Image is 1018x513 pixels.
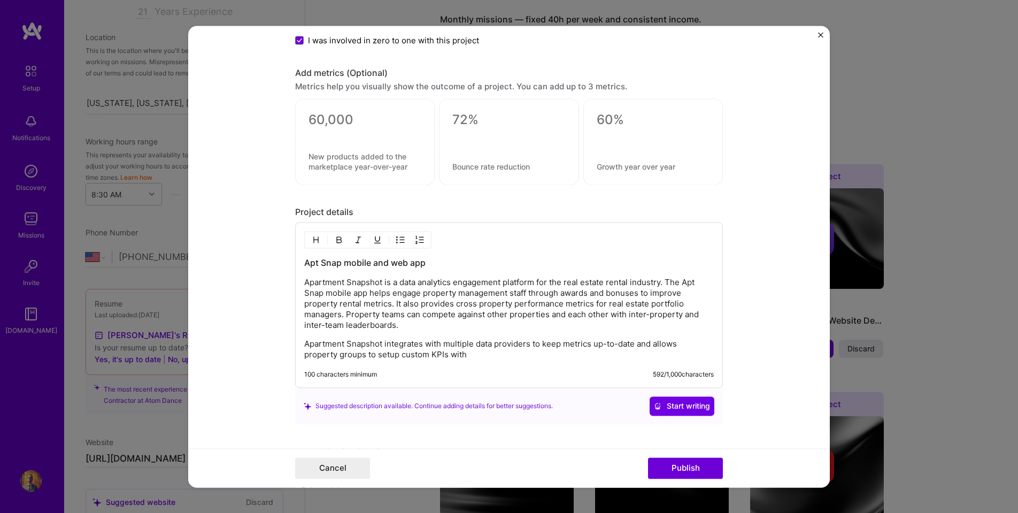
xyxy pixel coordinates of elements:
div: Metrics help you visually show the outcome of a project. You can add up to 3 metrics. [295,81,723,92]
button: Publish [648,457,723,479]
div: Project details [295,206,723,218]
span: I was involved in zero to one with this project [308,35,479,46]
div: Suggested description available. Continue adding details for better suggestions. [304,401,553,412]
button: Close [818,32,823,43]
img: Divider [327,233,328,246]
label: Related job (Optional) [295,446,723,458]
img: UL [396,235,405,244]
img: Bold [335,235,343,244]
img: OL [415,235,424,244]
i: icon CrystalBallWhite [654,402,661,410]
p: Apartment Snapshot is a data analytics engagement platform for the real estate rental industry. T... [304,277,714,331]
i: icon SuggestedTeams [304,402,311,410]
img: Underline [373,235,382,244]
button: Start writing [650,396,714,416]
div: Add metrics (Optional) [295,67,723,79]
h3: Apt Snap mobile and web app [304,257,714,269]
div: 592 / 1,000 characters [653,370,714,379]
button: Cancel [295,457,370,479]
p: Apartment Snapshot integrates with multiple data providers to keep metrics up-to-date and allows ... [304,339,714,360]
span: Start writing [654,401,710,411]
div: 100 characters minimum [304,370,377,379]
img: Heading [312,235,320,244]
img: Italic [354,235,363,244]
